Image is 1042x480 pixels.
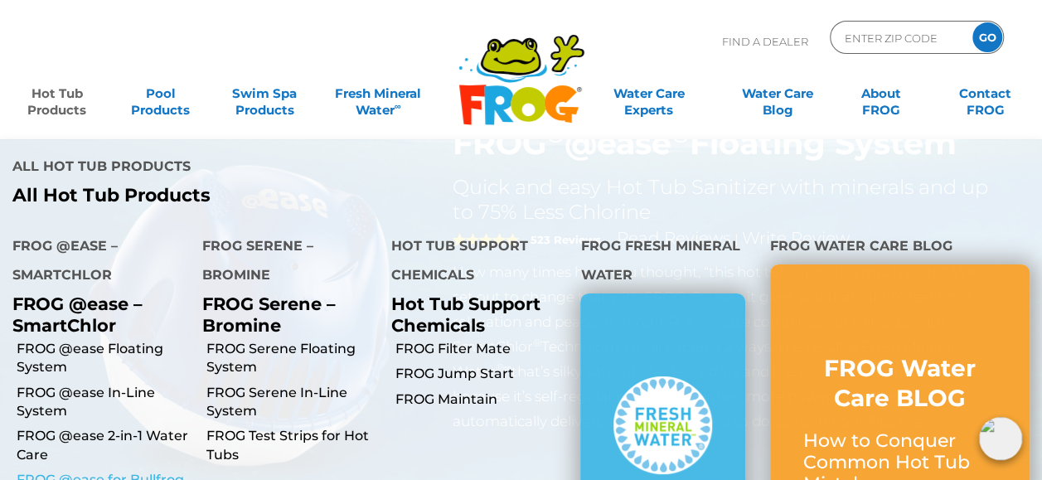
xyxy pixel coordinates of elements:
[201,293,366,335] p: FROG Serene – Bromine
[206,427,378,464] a: FROG Test Strips for Hot Tubs
[206,384,378,421] a: FROG Serene In-Line System
[17,427,189,464] a: FROG @ease 2-in-1 Water Care
[583,77,714,110] a: Water CareExperts
[391,293,555,335] p: Hot Tub Support Chemicals
[328,77,429,110] a: Fresh MineralWater∞
[224,77,304,110] a: Swim SpaProducts
[120,77,201,110] a: PoolProducts
[395,390,568,409] a: FROG Maintain
[979,417,1022,460] img: openIcon
[770,231,1030,264] h4: FROG Water Care Blog
[395,365,568,383] a: FROG Jump Start
[206,340,378,377] a: FROG Serene Floating System
[580,231,744,293] h4: FROG Fresh Mineral Water
[17,384,189,421] a: FROG @ease In-Line System
[841,77,921,110] a: AboutFROG
[201,231,366,293] h4: FROG Serene – Bromine
[972,22,1002,52] input: GO
[12,185,508,206] a: All Hot Tub Products
[17,340,189,377] a: FROG @ease Floating System
[945,77,1025,110] a: ContactFROG
[395,100,401,112] sup: ∞
[12,231,177,293] h4: FROG @ease – SmartChlor
[803,353,996,414] h3: FROG Water Care BLOG
[12,152,508,185] h4: All Hot Tub Products
[722,21,808,62] p: Find A Dealer
[12,293,177,335] p: FROG @ease – SmartChlor
[17,77,97,110] a: Hot TubProducts
[395,340,568,358] a: FROG Filter Mate
[737,77,817,110] a: Water CareBlog
[391,231,555,293] h4: Hot Tub Support Chemicals
[843,26,955,50] input: Zip Code Form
